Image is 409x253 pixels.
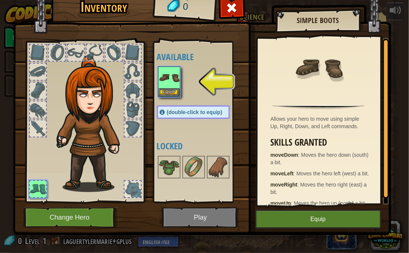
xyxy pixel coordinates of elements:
[159,88,180,96] button: Equip
[208,157,229,178] img: portrait.png
[157,52,245,62] h4: Available
[294,171,297,176] span: :
[271,171,294,176] strong: moveLeft
[23,207,118,228] button: Change Hero
[294,200,367,206] span: Moves the hero up (north) a bit.
[167,109,222,115] span: (double-click to equip)
[271,152,299,158] strong: moveDown
[271,200,291,206] strong: moveUp
[271,152,369,165] span: Moves the hero down (south) a bit.
[255,210,381,228] button: Equip
[271,115,371,130] div: Allows your hero to move using simple Up, Right, Down, and Left commands.
[159,157,180,178] img: portrait.png
[183,157,204,178] img: portrait.png
[298,152,301,158] span: :
[291,200,294,206] span: :
[271,137,371,147] h3: Skills Granted
[271,182,297,188] strong: moveRight
[297,171,369,176] span: Moves the hero left (west) a bit.
[294,43,343,92] img: portrait.png
[273,105,364,109] img: hr.png
[283,16,353,25] h2: Simple Boots
[157,141,245,151] h4: Locked
[159,67,180,88] img: portrait.png
[297,182,300,188] span: :
[53,55,133,192] img: hair_f2.png
[271,182,367,195] span: Moves the hero right (east) a bit.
